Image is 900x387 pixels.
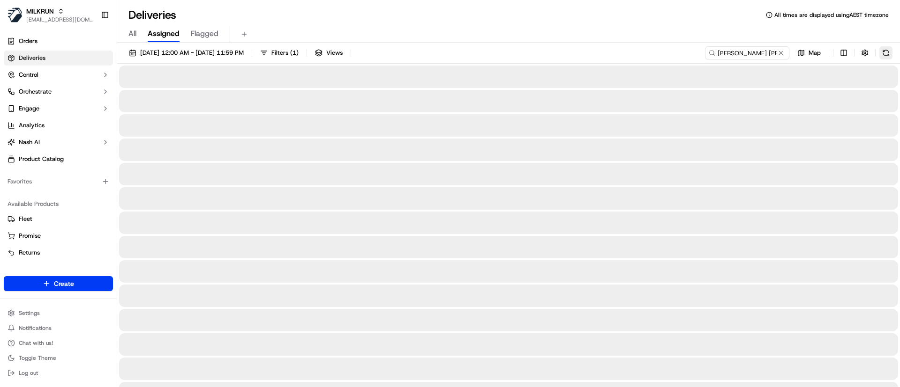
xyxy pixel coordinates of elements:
[19,248,40,257] span: Returns
[26,16,93,23] button: [EMAIL_ADDRESS][DOMAIN_NAME]
[290,49,299,57] span: ( 1 )
[19,54,45,62] span: Deliveries
[19,354,56,362] span: Toggle Theme
[4,212,113,226] button: Fleet
[4,67,113,82] button: Control
[4,228,113,243] button: Promise
[7,215,109,223] a: Fleet
[793,46,825,59] button: Map
[4,34,113,49] a: Orders
[4,51,113,66] a: Deliveries
[19,155,64,163] span: Product Catalog
[19,121,45,130] span: Analytics
[7,7,22,22] img: MILKRUN
[19,104,39,113] span: Engage
[4,197,113,212] div: Available Products
[148,28,180,39] span: Assigned
[26,7,54,16] button: MILKRUN
[19,339,53,347] span: Chat with us!
[19,215,32,223] span: Fleet
[4,135,113,150] button: Nash AI
[54,279,74,288] span: Create
[7,232,109,240] a: Promise
[4,4,97,26] button: MILKRUNMILKRUN[EMAIL_ADDRESS][DOMAIN_NAME]
[125,46,248,59] button: [DATE] 12:00 AM - [DATE] 11:59 PM
[19,138,40,146] span: Nash AI
[4,245,113,260] button: Returns
[4,276,113,291] button: Create
[311,46,347,59] button: Views
[128,7,176,22] h1: Deliveries
[4,336,113,350] button: Chat with us!
[19,369,38,377] span: Log out
[7,248,109,257] a: Returns
[19,309,40,317] span: Settings
[19,232,41,240] span: Promise
[4,174,113,189] div: Favorites
[4,118,113,133] a: Analytics
[140,49,244,57] span: [DATE] 12:00 AM - [DATE] 11:59 PM
[19,71,38,79] span: Control
[774,11,889,19] span: All times are displayed using AEST timezone
[128,28,136,39] span: All
[19,37,37,45] span: Orders
[705,46,789,59] input: Type to search
[191,28,218,39] span: Flagged
[19,324,52,332] span: Notifications
[19,88,52,96] span: Orchestrate
[326,49,343,57] span: Views
[4,366,113,380] button: Log out
[4,307,113,320] button: Settings
[809,49,821,57] span: Map
[256,46,303,59] button: Filters(1)
[4,321,113,335] button: Notifications
[271,49,299,57] span: Filters
[4,101,113,116] button: Engage
[879,46,892,59] button: Refresh
[4,351,113,365] button: Toggle Theme
[4,84,113,99] button: Orchestrate
[4,152,113,167] a: Product Catalog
